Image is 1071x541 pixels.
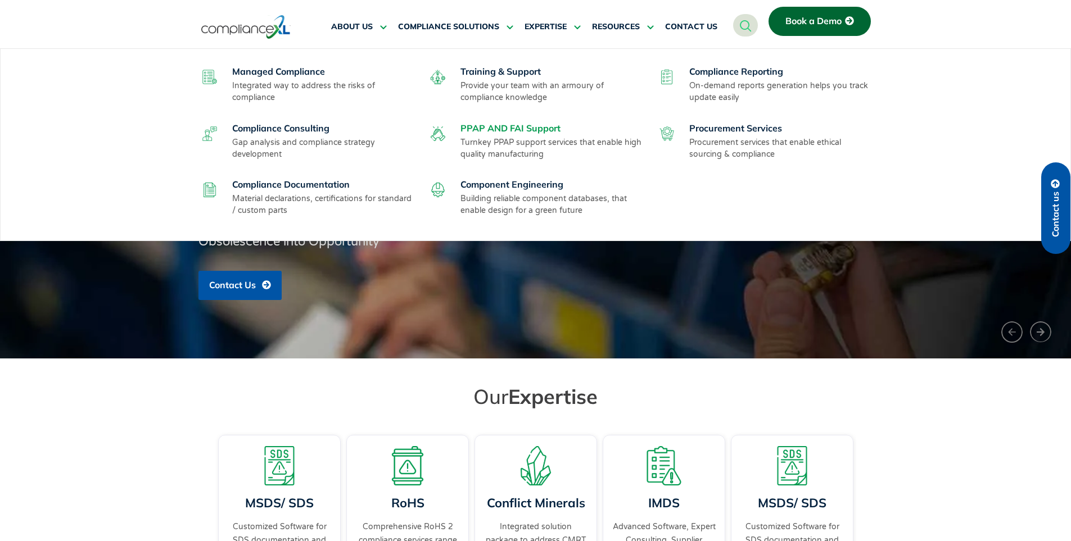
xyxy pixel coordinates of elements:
a: ABOUT US [331,13,387,40]
p: Turnkey PPAP support services that enable high quality manufacturing [460,137,644,160]
a: MSDS/ SDS [758,495,826,511]
img: A warning board with SDS displaying [772,446,812,485]
a: MSDS/ SDS [245,495,314,511]
a: RoHS [391,495,424,511]
img: component-engineering.svg [431,183,445,197]
a: Contact Us [198,271,282,300]
h2: Our [221,384,851,409]
p: Provide your team with an armoury of compliance knowledge [460,80,644,103]
a: IMDS [648,495,680,511]
span: Expertise [508,384,598,409]
img: A list board with a warning [644,446,684,485]
span: EXPERTISE [525,22,567,32]
span: Book a Demo [785,16,842,26]
img: A representation of minerals [516,446,555,485]
a: Book a Demo [769,7,871,36]
img: training-support.svg [431,70,445,84]
a: Procurement Services [689,122,782,134]
a: PPAP AND FAI Support [460,122,561,134]
span: COMPLIANCE SOLUTIONS [398,22,499,32]
p: Building reliable component databases, that enable design for a green future [460,193,644,216]
img: compliance-consulting.svg [202,126,217,141]
a: CONTACT US [665,13,717,40]
p: Gap analysis and compliance strategy development [232,137,416,160]
a: Compliance Consulting [232,122,329,134]
p: Material declarations, certifications for standard / custom parts [232,193,416,216]
span: ABOUT US [331,22,373,32]
a: Managed Compliance [232,66,325,77]
a: Compliance Reporting [689,66,783,77]
img: managed-compliance.svg [202,70,217,84]
a: navsearch-button [733,14,758,37]
img: A warning board with SDS displaying [260,446,299,485]
span: RESOURCES [592,22,640,32]
img: A board with a warning sign [388,446,427,485]
p: On-demand reports generation helps you track update easily [689,80,873,103]
a: RESOURCES [592,13,654,40]
span: Contact us [1051,192,1061,237]
a: Training & Support [460,66,541,77]
a: Conflict Minerals [486,495,585,511]
a: Compliance Documentation [232,179,350,190]
span: CONTACT US [665,22,717,32]
img: compliance-reporting.svg [659,70,674,84]
img: logo-one.svg [201,14,291,40]
span: Contact Us [209,280,256,290]
a: COMPLIANCE SOLUTIONS [398,13,513,40]
a: Component Engineering [460,179,563,190]
img: ppaf-fai.svg [431,126,445,141]
img: procurement-services.svg [659,126,674,141]
p: Integrated way to address the risks of compliance [232,80,416,103]
a: EXPERTISE [525,13,581,40]
img: compliance-documentation.svg [202,183,217,197]
a: Contact us [1041,162,1070,254]
p: Procurement services that enable ethical sourcing & compliance [689,137,873,160]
